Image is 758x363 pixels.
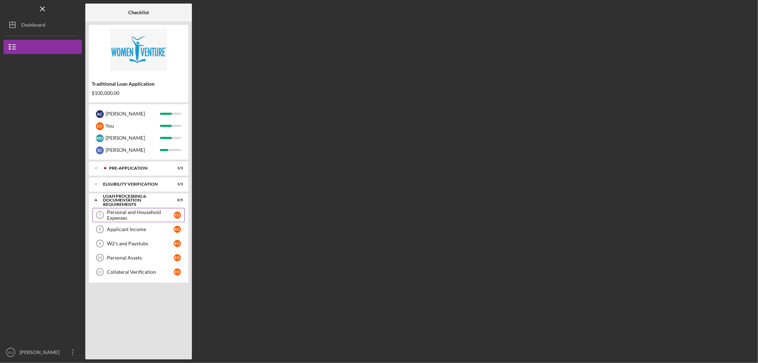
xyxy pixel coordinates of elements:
[99,213,101,217] tspan: 7
[92,90,186,96] div: $100,000.00
[106,108,160,120] div: [PERSON_NAME]
[174,226,181,233] div: E O
[103,182,165,186] div: Eligibility Verification
[99,241,101,246] tspan: 9
[107,269,174,275] div: Collateral Verification
[107,241,174,246] div: W2's and Paystubs
[174,254,181,261] div: E O
[92,236,185,251] a: 9W2's and PaystubsEO
[21,18,45,34] div: Dashboard
[170,198,183,202] div: 0 / 5
[96,134,104,142] div: M O
[174,212,181,219] div: E O
[106,120,160,132] div: You
[170,182,183,186] div: 3 / 3
[107,226,174,232] div: Applicant Income
[89,28,188,71] img: Product logo
[96,122,104,130] div: E O
[4,18,82,32] button: Dashboard
[96,146,104,154] div: S C
[8,351,13,354] text: EO
[97,256,102,260] tspan: 10
[103,194,165,207] div: Loan Processing & Documentation Requirements
[174,240,181,247] div: E O
[109,166,165,170] div: Pre-Application
[4,345,82,359] button: EO[PERSON_NAME]
[107,255,174,261] div: Personal Assets
[96,110,104,118] div: A C
[128,10,149,15] b: Checklist
[92,265,185,279] a: 11Collateral VerificationEO
[107,209,174,221] div: Personal and Household Expenses
[92,222,185,236] a: 8Applicant IncomeEO
[106,132,160,144] div: [PERSON_NAME]
[92,81,186,87] div: Traditional Loan Application
[170,166,183,170] div: 3 / 3
[97,270,102,274] tspan: 11
[92,208,185,222] a: 7Personal and Household ExpensesEO
[106,144,160,156] div: [PERSON_NAME]
[99,227,101,231] tspan: 8
[174,268,181,276] div: E O
[92,251,185,265] a: 10Personal AssetsEO
[18,345,64,361] div: [PERSON_NAME]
